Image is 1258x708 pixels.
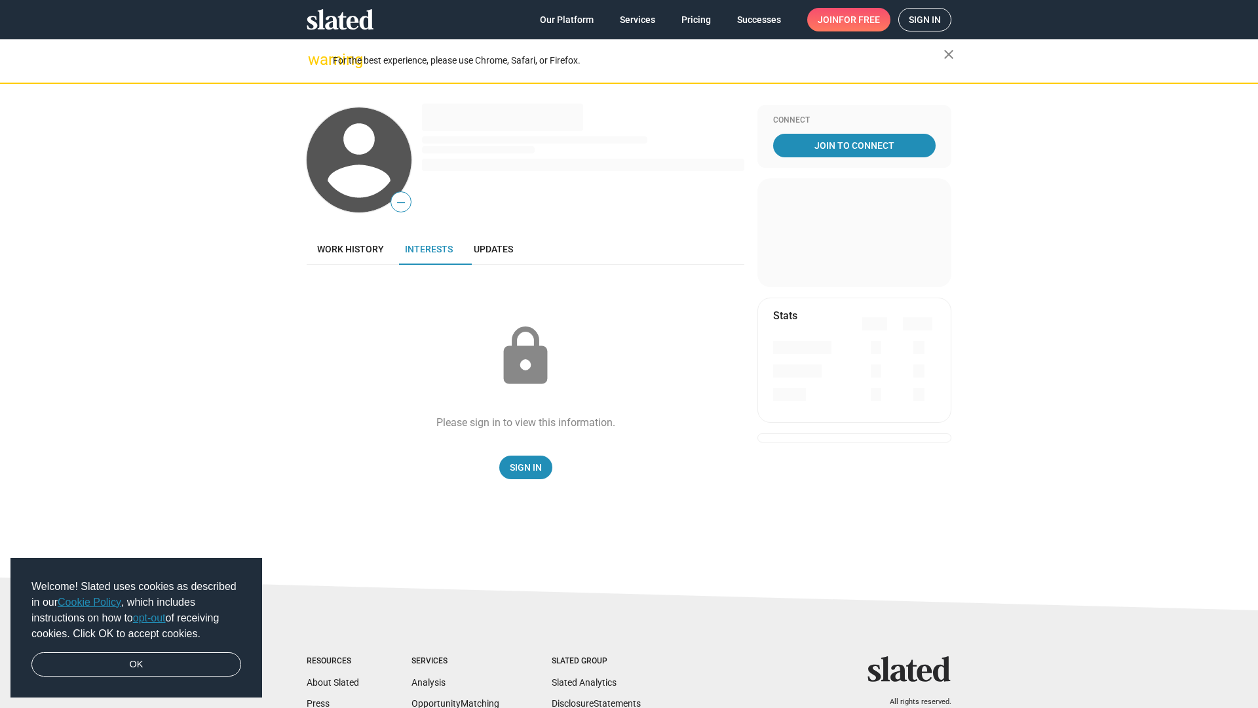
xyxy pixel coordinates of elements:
a: Sign In [499,456,552,479]
span: Our Platform [540,8,594,31]
span: Services [620,8,655,31]
span: Welcome! Slated uses cookies as described in our , which includes instructions on how to of recei... [31,579,241,642]
a: Cookie Policy [58,597,121,608]
a: About Slated [307,677,359,688]
span: Join [818,8,880,31]
a: Services [609,8,666,31]
a: Sign in [898,8,951,31]
div: Services [411,656,499,667]
span: Interests [405,244,453,254]
span: Successes [737,8,781,31]
mat-icon: close [941,47,957,62]
span: Sign In [510,456,542,479]
span: Pricing [681,8,711,31]
div: cookieconsent [10,558,262,698]
a: Our Platform [529,8,604,31]
a: Join To Connect [773,134,936,157]
div: Connect [773,115,936,126]
a: opt-out [133,612,166,623]
div: For the best experience, please use Chrome, Safari, or Firefox. [333,52,943,69]
a: Successes [727,8,791,31]
span: Join To Connect [776,134,933,157]
div: Please sign in to view this information. [436,416,615,429]
mat-icon: lock [493,324,558,389]
span: Updates [474,244,513,254]
a: Analysis [411,677,446,688]
a: Updates [463,233,524,265]
span: — [391,194,411,211]
mat-icon: warning [308,52,324,68]
a: Joinfor free [807,8,890,31]
a: Interests [394,233,463,265]
div: Slated Group [552,656,641,667]
a: Pricing [671,8,721,31]
div: Resources [307,656,359,667]
span: Sign in [909,9,941,31]
a: Work history [307,233,394,265]
mat-card-title: Stats [773,309,797,323]
span: for free [839,8,880,31]
a: dismiss cookie message [31,652,241,677]
span: Work history [317,244,384,254]
a: Slated Analytics [552,677,617,688]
